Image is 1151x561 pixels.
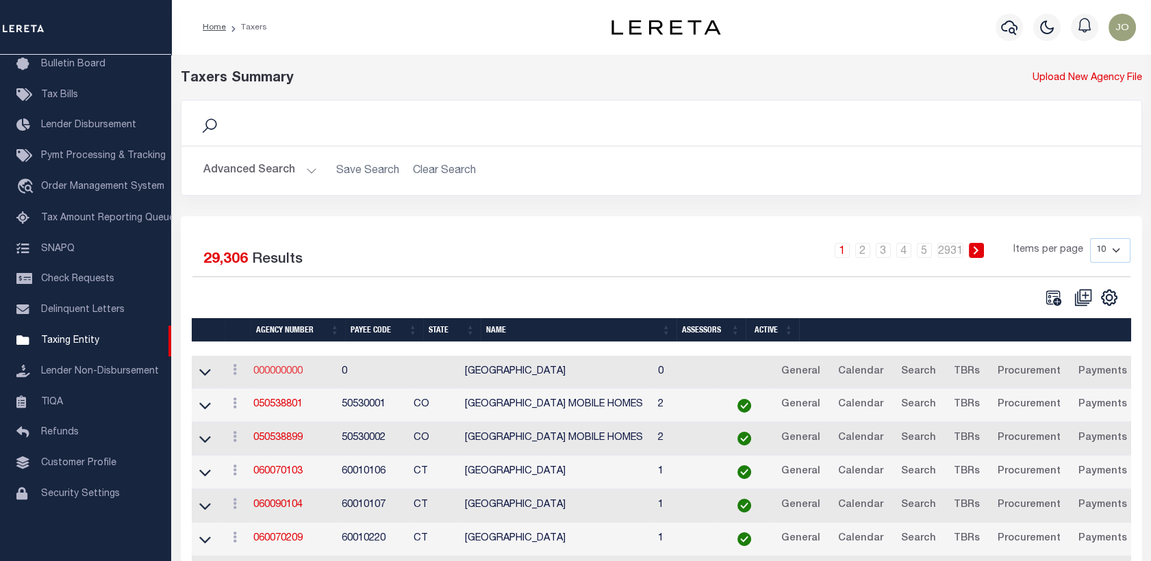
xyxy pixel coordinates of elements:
th: Name: activate to sort column ascending [481,318,676,342]
a: 1 [835,243,850,258]
a: General [774,428,826,449]
span: 29,306 [203,252,248,267]
td: [GEOGRAPHIC_DATA] [459,356,653,389]
td: 2 [653,422,719,456]
a: Procurement [991,528,1066,550]
span: Tax Bills [41,90,78,100]
img: check-icon-green.svg [737,465,751,479]
td: [GEOGRAPHIC_DATA] MOBILE HOMES [459,389,653,422]
span: Check Requests [41,274,114,284]
span: Items per page [1013,243,1083,258]
span: Tax Amount Reporting Queue [41,213,175,223]
th: Assessors: activate to sort column ascending [676,318,746,342]
th: State: activate to sort column ascending [423,318,481,342]
a: Procurement [991,394,1066,416]
img: svg+xml;base64,PHN2ZyB4bWxucz0iaHR0cDovL3d3dy53My5vcmcvMjAwMC9zdmciIHBvaW50ZXItZXZlbnRzPSJub25lIi... [1109,14,1136,41]
a: Search [894,495,941,517]
span: Bulletin Board [41,60,105,69]
a: Payments [1072,428,1133,449]
a: Payments [1072,461,1133,483]
td: 60010220 [336,523,408,556]
td: 0 [653,356,719,389]
a: TBRs [947,361,985,383]
span: Lender Disbursement [41,120,136,130]
a: Search [894,428,941,449]
a: Search [894,461,941,483]
a: Calendar [831,495,889,517]
span: Customer Profile [41,458,116,468]
td: CT [408,456,459,489]
a: General [774,461,826,483]
a: 050538801 [253,400,303,409]
a: TBRs [947,428,985,449]
a: TBRs [947,394,985,416]
a: Search [894,394,941,416]
a: Calendar [831,528,889,550]
a: Procurement [991,428,1066,449]
a: Payments [1072,495,1133,517]
td: 60010107 [336,489,408,523]
li: Taxers [226,21,267,34]
a: General [774,495,826,517]
i: travel_explore [16,179,38,196]
a: Search [894,361,941,383]
span: Taxing Entity [41,336,99,345]
td: CT [408,523,459,556]
a: 050538899 [253,433,303,443]
td: [GEOGRAPHIC_DATA] MOBILE HOMES [459,422,653,456]
label: Results [252,249,303,271]
a: Calendar [831,428,889,449]
span: Refunds [41,428,79,437]
a: General [774,361,826,383]
td: CO [408,422,459,456]
td: 1 [653,523,719,556]
th: Payee Code: activate to sort column ascending [345,318,423,342]
td: 50530001 [336,389,408,422]
a: General [774,528,826,550]
td: [GEOGRAPHIC_DATA] [459,489,653,523]
td: 2 [653,389,719,422]
td: 0 [336,356,408,389]
a: Procurement [991,361,1066,383]
a: Calendar [831,361,889,383]
a: Search [894,528,941,550]
img: check-icon-green.svg [737,499,751,512]
a: Procurement [991,495,1066,517]
button: Advanced Search [203,157,317,184]
a: Payments [1072,394,1133,416]
a: TBRs [947,495,985,517]
span: TIQA [41,397,63,406]
img: check-icon-green.svg [737,432,751,445]
span: Order Management System [41,182,164,192]
span: Lender Non-Disbursement [41,367,159,376]
td: [GEOGRAPHIC_DATA] [459,523,653,556]
a: 060070103 [253,467,303,476]
a: Calendar [831,461,889,483]
a: 000000000 [253,367,303,376]
a: Payments [1072,528,1133,550]
td: [GEOGRAPHIC_DATA] [459,456,653,489]
a: General [774,394,826,416]
div: Taxers Summary [181,68,897,89]
a: 060090104 [253,500,303,510]
th: Active: activate to sort column ascending [746,318,799,342]
span: Security Settings [41,489,120,499]
td: 50530002 [336,422,408,456]
td: CO [408,389,459,422]
a: Payments [1072,361,1133,383]
a: 4 [896,243,911,258]
a: Procurement [991,461,1066,483]
td: 1 [653,489,719,523]
a: 2 [855,243,870,258]
img: check-icon-green.svg [737,532,751,546]
span: Delinquent Letters [41,305,125,315]
a: 060070209 [253,534,303,543]
img: logo-dark.svg [611,20,721,35]
td: 1 [653,456,719,489]
span: Pymt Processing & Tracking [41,151,166,161]
a: 5 [917,243,932,258]
a: TBRs [947,461,985,483]
td: 60010106 [336,456,408,489]
a: TBRs [947,528,985,550]
span: SNAPQ [41,244,75,253]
